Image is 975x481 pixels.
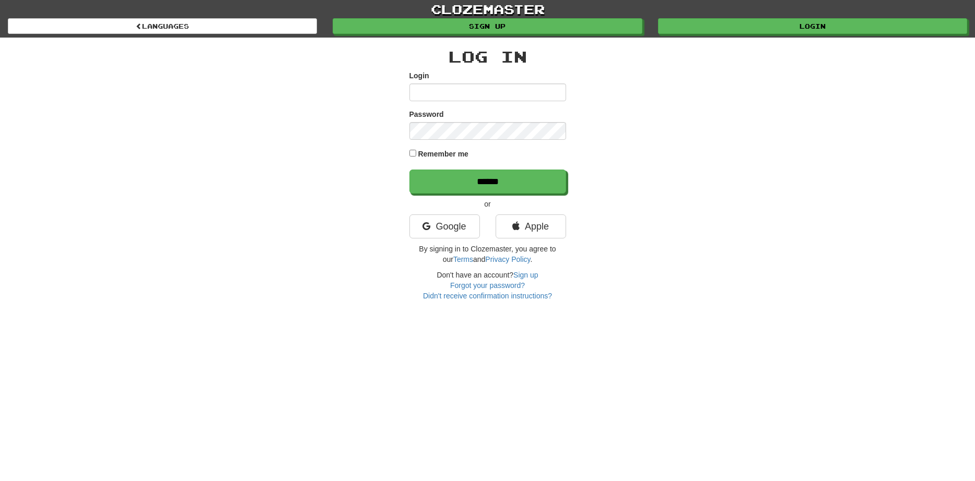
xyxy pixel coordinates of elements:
label: Password [409,109,444,119]
a: Sign up [333,18,642,34]
div: Don't have an account? [409,270,566,301]
label: Login [409,70,429,81]
a: Google [409,214,480,238]
a: Sign up [513,271,538,279]
a: Login [658,18,967,34]
a: Apple [496,214,566,238]
label: Remember me [418,149,468,159]
p: or [409,199,566,209]
p: By signing in to Clozemaster, you agree to our and . [409,244,566,264]
h2: Log In [409,48,566,65]
a: Forgot your password? [450,281,525,290]
a: Privacy Policy [485,255,530,263]
a: Terms [453,255,473,263]
a: Didn't receive confirmation instructions? [423,292,552,300]
a: Languages [8,18,317,34]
